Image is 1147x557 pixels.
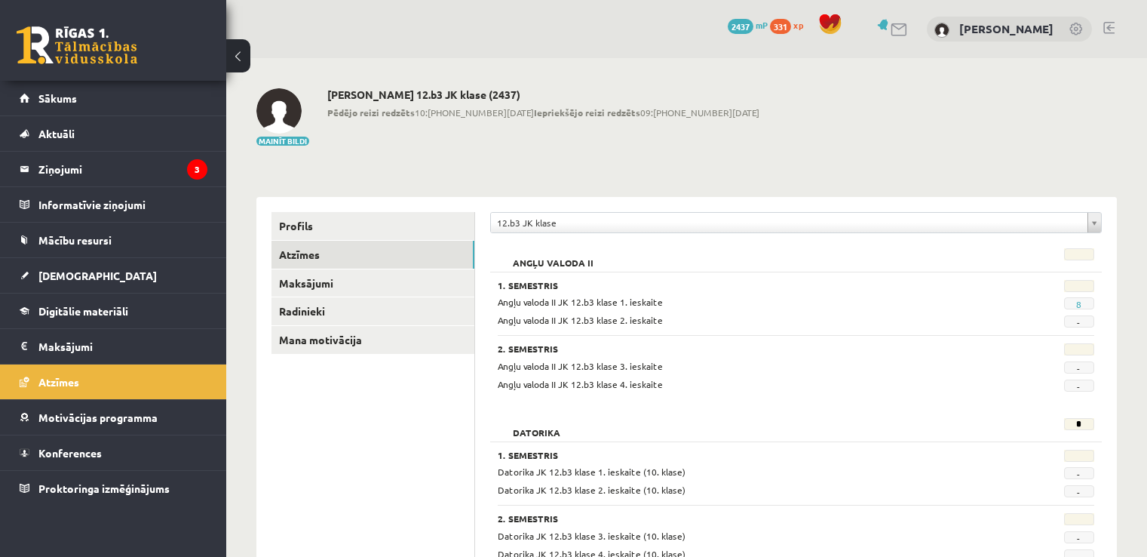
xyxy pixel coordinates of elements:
span: Aktuāli [38,127,75,140]
a: Motivācijas programma [20,400,207,435]
a: 2437 mP [728,19,768,31]
span: Datorika JK 12.b3 klase 3. ieskaite (10. klase) [498,530,685,542]
a: 331 xp [770,19,811,31]
b: Iepriekšējo reizi redzēts [534,106,640,118]
span: [DEMOGRAPHIC_DATA] [38,269,157,282]
span: Konferences [38,446,102,460]
span: 331 [770,19,791,34]
span: - [1064,531,1094,543]
a: Konferences [20,435,207,470]
span: Datorika JK 12.b3 klase 2. ieskaite (10. klase) [498,484,685,496]
img: Raivo Rutks [934,23,949,38]
a: Maksājumi [271,269,474,297]
span: Angļu valoda II JK 12.b3 klase 1. ieskaite [498,296,663,308]
span: Proktoringa izmēģinājums [38,482,170,495]
button: Mainīt bildi [256,137,309,146]
i: 3 [187,159,207,180]
a: Atzīmes [271,241,474,269]
a: Rīgas 1. Tālmācības vidusskola [17,26,137,64]
a: Digitālie materiāli [20,294,207,328]
span: - [1064,467,1094,479]
h3: 2. Semestris [498,513,991,524]
span: - [1064,315,1094,328]
a: Proktoringa izmēģinājums [20,471,207,506]
span: 2437 [728,19,753,34]
h3: 1. Semestris [498,450,991,460]
span: 10:[PHONE_NUMBER][DATE] 09:[PHONE_NUMBER][DATE] [327,106,759,119]
h3: 1. Semestris [498,280,991,291]
a: Profils [271,212,474,240]
h2: Datorika [498,418,575,433]
span: xp [793,19,803,31]
span: 12.b3 JK klase [497,213,1081,232]
span: Angļu valoda II JK 12.b3 klase 3. ieskaite [498,360,663,372]
a: 8 [1076,298,1081,310]
span: Datorika JK 12.b3 klase 1. ieskaite (10. klase) [498,466,685,478]
span: mP [756,19,768,31]
h3: 2. Semestris [498,343,991,354]
legend: Informatīvie ziņojumi [38,187,207,222]
a: [PERSON_NAME] [959,21,1053,36]
span: Motivācijas programma [38,411,158,424]
a: Maksājumi [20,329,207,364]
a: Sākums [20,81,207,115]
legend: Ziņojumi [38,152,207,186]
span: Angļu valoda II JK 12.b3 klase 2. ieskaite [498,314,663,326]
a: Radinieki [271,297,474,325]
a: [DEMOGRAPHIC_DATA] [20,258,207,293]
legend: Maksājumi [38,329,207,364]
span: Digitālie materiāli [38,304,128,318]
a: Mācību resursi [20,223,207,257]
span: Mācību resursi [38,233,112,247]
span: - [1064,362,1094,374]
a: Aktuāli [20,116,207,151]
span: Atzīmes [38,375,79,389]
b: Pēdējo reizi redzēts [327,106,415,118]
span: - [1064,485,1094,497]
h2: Angļu valoda II [498,248,609,263]
h2: [PERSON_NAME] 12.b3 JK klase (2437) [327,88,759,101]
span: - [1064,380,1094,392]
span: Sākums [38,91,77,105]
img: Raivo Rutks [256,88,302,134]
span: Angļu valoda II JK 12.b3 klase 4. ieskaite [498,378,663,390]
a: Ziņojumi3 [20,152,207,186]
a: Informatīvie ziņojumi [20,187,207,222]
a: 12.b3 JK klase [491,213,1101,232]
a: Atzīmes [20,365,207,399]
a: Mana motivācija [271,326,474,354]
